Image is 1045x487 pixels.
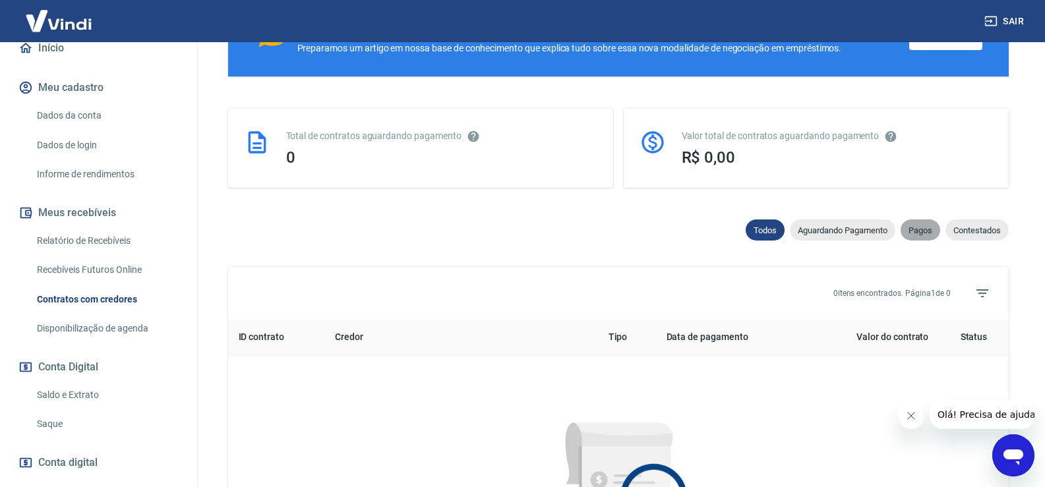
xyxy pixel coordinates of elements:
span: Filtros [967,277,998,309]
span: R$ 0,00 [682,148,736,167]
a: Dados da conta [32,102,181,129]
a: Dados de login [32,132,181,159]
th: Status [939,320,1008,355]
iframe: Fechar mensagem [898,403,924,429]
span: Olá! Precisa de ajuda? [8,9,111,20]
a: Disponibilização de agenda [32,315,181,342]
th: Credor [324,320,597,355]
div: Aguardando Pagamento [790,219,895,241]
p: 0 itens encontrados. Página 1 de 0 [833,287,951,299]
button: Meus recebíveis [16,198,181,227]
button: Sair [982,9,1029,34]
span: Conta digital [38,453,98,472]
span: Contestados [945,225,1009,235]
button: Meu cadastro [16,73,181,102]
div: Preparamos um artigo em nossa base de conhecimento que explica tudo sobre essa nova modalidade de... [297,42,842,55]
div: Todos [746,219,785,241]
div: Pagos [901,219,940,241]
button: Conta Digital [16,353,181,382]
a: Informe de rendimentos [32,161,181,188]
a: Relatório de Recebíveis [32,227,181,254]
a: Conta digital [16,448,181,477]
span: Aguardando Pagamento [790,225,895,235]
th: Valor do contrato [804,320,939,355]
span: Todos [746,225,785,235]
div: Contestados [945,219,1009,241]
div: Valor total de contratos aguardando pagamento [682,129,993,143]
a: Contratos com credores [32,286,181,313]
div: 0 [286,148,597,167]
th: Data de pagamento [656,320,805,355]
div: Total de contratos aguardando pagamento [286,129,597,143]
th: Tipo [598,320,656,355]
a: Saldo e Extrato [32,382,181,409]
svg: Esses contratos não se referem à Vindi, mas sim a outras instituições. [467,130,480,143]
img: Vindi [16,1,102,41]
iframe: Mensagem da empresa [930,400,1034,429]
a: Início [16,34,181,63]
th: ID contrato [228,320,325,355]
span: Pagos [901,225,940,235]
a: Saque [32,411,181,438]
svg: O valor comprometido não se refere a pagamentos pendentes na Vindi e sim como garantia a outras i... [884,130,897,143]
iframe: Botão para abrir a janela de mensagens [992,434,1034,476]
a: Recebíveis Futuros Online [32,256,181,283]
